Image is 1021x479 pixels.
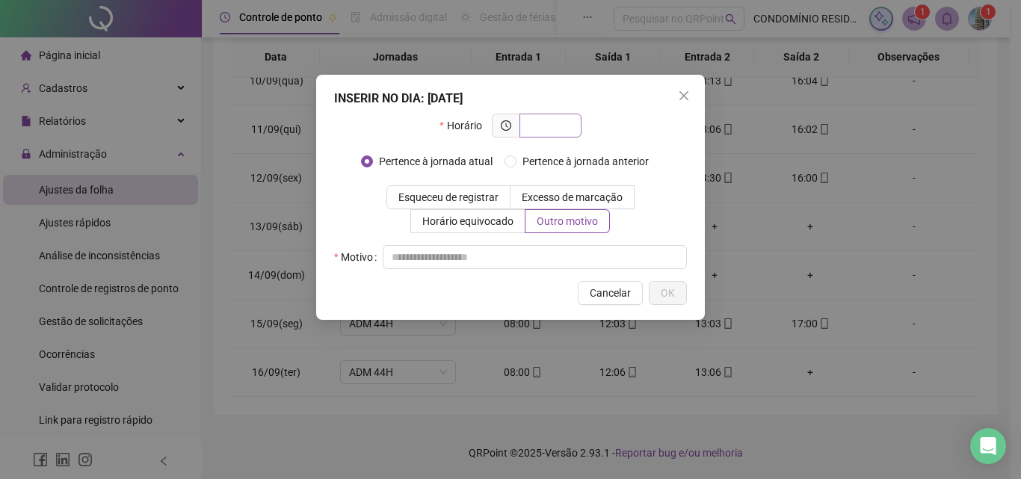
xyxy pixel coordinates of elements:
span: close [678,90,690,102]
label: Motivo [334,245,383,269]
span: Esqueceu de registrar [398,191,499,203]
span: Outro motivo [537,215,598,227]
label: Horário [439,114,491,137]
span: Pertence à jornada atual [373,153,499,170]
span: Cancelar [590,285,631,301]
div: INSERIR NO DIA : [DATE] [334,90,687,108]
span: Excesso de marcação [522,191,623,203]
span: clock-circle [501,120,511,131]
button: Close [672,84,696,108]
div: Open Intercom Messenger [970,428,1006,464]
button: OK [649,281,687,305]
span: Pertence à jornada anterior [516,153,655,170]
span: Horário equivocado [422,215,513,227]
button: Cancelar [578,281,643,305]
